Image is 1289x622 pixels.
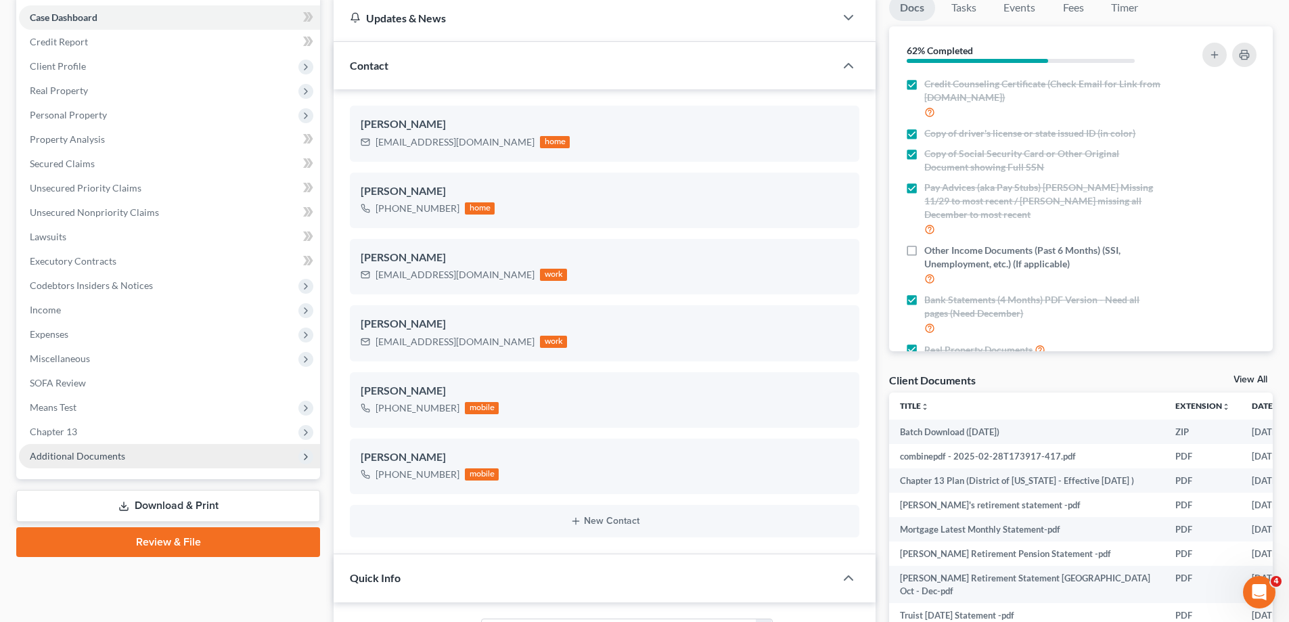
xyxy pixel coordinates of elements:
[19,5,320,30] a: Case Dashboard
[1164,468,1241,493] td: PDF
[19,200,320,225] a: Unsecured Nonpriority Claims
[30,158,95,169] span: Secured Claims
[376,135,535,149] div: [EMAIL_ADDRESS][DOMAIN_NAME]
[30,426,77,437] span: Chapter 13
[30,60,86,72] span: Client Profile
[1243,576,1275,608] iframe: Intercom live chat
[1234,375,1267,384] a: View All
[1271,576,1282,587] span: 4
[30,206,159,218] span: Unsecured Nonpriority Claims
[376,468,459,481] div: [PHONE_NUMBER]
[361,516,849,527] button: New Contact
[889,541,1164,566] td: [PERSON_NAME] Retirement Pension Statement -pdf
[924,244,1165,271] span: Other Income Documents (Past 6 Months) (SSI, Unemployment, etc.) (If applicable)
[924,181,1165,221] span: Pay Advices (aka Pay Stubs) [PERSON_NAME] Missing 11/29 to most recent / [PERSON_NAME] missing al...
[19,225,320,249] a: Lawsuits
[540,269,567,281] div: work
[30,12,97,23] span: Case Dashboard
[30,353,90,364] span: Miscellaneous
[921,403,929,411] i: unfold_more
[350,11,819,25] div: Updates & News
[889,517,1164,541] td: Mortgage Latest Monthly Statement-pdf
[16,527,320,557] a: Review & File
[19,152,320,176] a: Secured Claims
[540,136,570,148] div: home
[465,402,499,414] div: mobile
[889,566,1164,603] td: [PERSON_NAME] Retirement Statement [GEOGRAPHIC_DATA] Oct - Dec-pdf
[1164,517,1241,541] td: PDF
[361,316,849,332] div: [PERSON_NAME]
[30,304,61,315] span: Income
[924,127,1135,140] span: Copy of driver's license or state issued ID (in color)
[30,133,105,145] span: Property Analysis
[924,77,1165,104] span: Credit Counseling Certificate (Check Email for Link from [DOMAIN_NAME])
[361,383,849,399] div: [PERSON_NAME]
[361,116,849,133] div: [PERSON_NAME]
[361,449,849,466] div: [PERSON_NAME]
[1222,403,1230,411] i: unfold_more
[30,36,88,47] span: Credit Report
[465,468,499,481] div: mobile
[376,268,535,282] div: [EMAIL_ADDRESS][DOMAIN_NAME]
[889,468,1164,493] td: Chapter 13 Plan (District of [US_STATE] - Effective [DATE] )
[30,377,86,388] span: SOFA Review
[1164,541,1241,566] td: PDF
[1164,566,1241,603] td: PDF
[889,493,1164,517] td: [PERSON_NAME]'s retirement statement -pdf
[350,59,388,72] span: Contact
[924,147,1165,174] span: Copy of Social Security Card or Other Original Document showing Full SSN
[16,490,320,522] a: Download & Print
[907,45,973,56] strong: 62% Completed
[924,293,1165,320] span: Bank Statements (4 Months) PDF Version - Need all pages (Need December)
[30,85,88,96] span: Real Property
[19,371,320,395] a: SOFA Review
[900,401,929,411] a: Titleunfold_more
[1175,401,1230,411] a: Extensionunfold_more
[19,127,320,152] a: Property Analysis
[376,202,459,215] div: [PHONE_NUMBER]
[19,249,320,273] a: Executory Contracts
[465,202,495,215] div: home
[889,373,976,387] div: Client Documents
[376,335,535,349] div: [EMAIL_ADDRESS][DOMAIN_NAME]
[30,450,125,462] span: Additional Documents
[30,280,153,291] span: Codebtors Insiders & Notices
[1164,420,1241,444] td: ZIP
[30,231,66,242] span: Lawsuits
[1164,444,1241,468] td: PDF
[30,109,107,120] span: Personal Property
[540,336,567,348] div: work
[361,183,849,200] div: [PERSON_NAME]
[30,182,141,194] span: Unsecured Priority Claims
[889,444,1164,468] td: combinepdf - 2025-02-28T173917-417.pdf
[361,250,849,266] div: [PERSON_NAME]
[889,420,1164,444] td: Batch Download ([DATE])
[30,401,76,413] span: Means Test
[376,401,459,415] div: [PHONE_NUMBER]
[924,343,1033,357] span: Real Property Documents
[30,255,116,267] span: Executory Contracts
[19,176,320,200] a: Unsecured Priority Claims
[1164,493,1241,517] td: PDF
[19,30,320,54] a: Credit Report
[30,328,68,340] span: Expenses
[350,571,401,584] span: Quick Info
